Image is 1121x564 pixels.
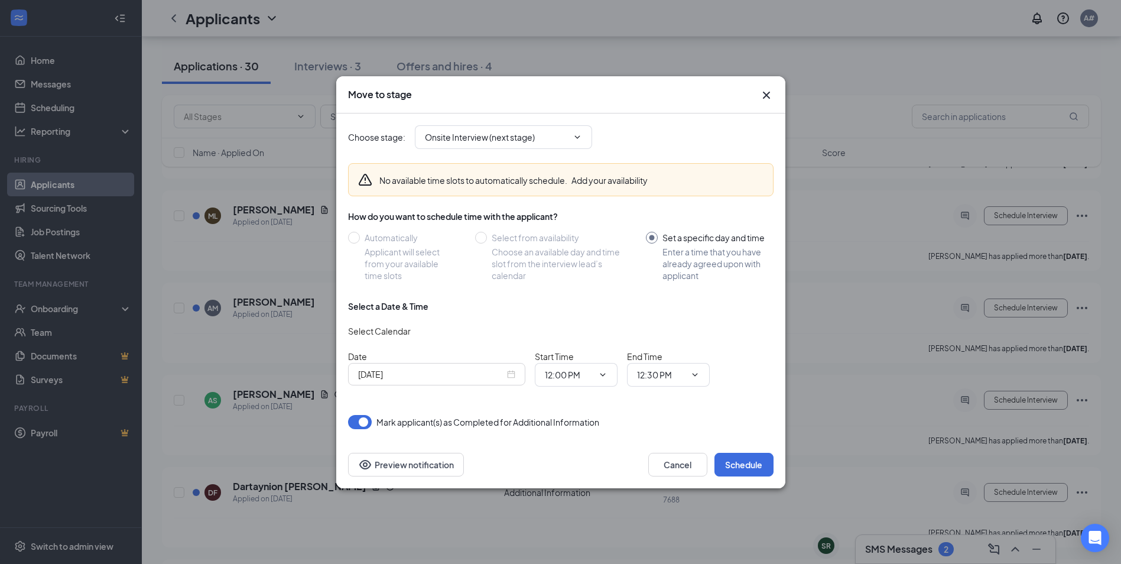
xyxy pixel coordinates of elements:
span: Start Time [535,351,574,362]
svg: ChevronDown [690,370,700,380]
h3: Move to stage [348,88,412,101]
button: Preview notificationEye [348,453,464,477]
button: Add your availability [571,174,648,186]
button: Cancel [648,453,707,477]
div: How do you want to schedule time with the applicant? [348,210,774,222]
button: Close [759,88,774,102]
svg: Warning [358,173,372,187]
svg: Cross [759,88,774,102]
button: Schedule [714,453,774,477]
span: End Time [627,351,662,362]
div: No available time slots to automatically schedule. [379,174,648,186]
div: Select a Date & Time [348,300,428,312]
input: End time [637,368,685,381]
span: Choose stage : [348,131,405,144]
svg: ChevronDown [573,132,582,142]
input: Start time [545,368,593,381]
div: Open Intercom Messenger [1081,524,1109,552]
svg: ChevronDown [598,370,607,380]
span: Select Calendar [348,326,411,336]
input: Oct 15, 2025 [358,368,505,381]
svg: Eye [358,458,372,472]
span: Date [348,351,367,362]
span: Mark applicant(s) as Completed for Additional Information [376,415,599,429]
